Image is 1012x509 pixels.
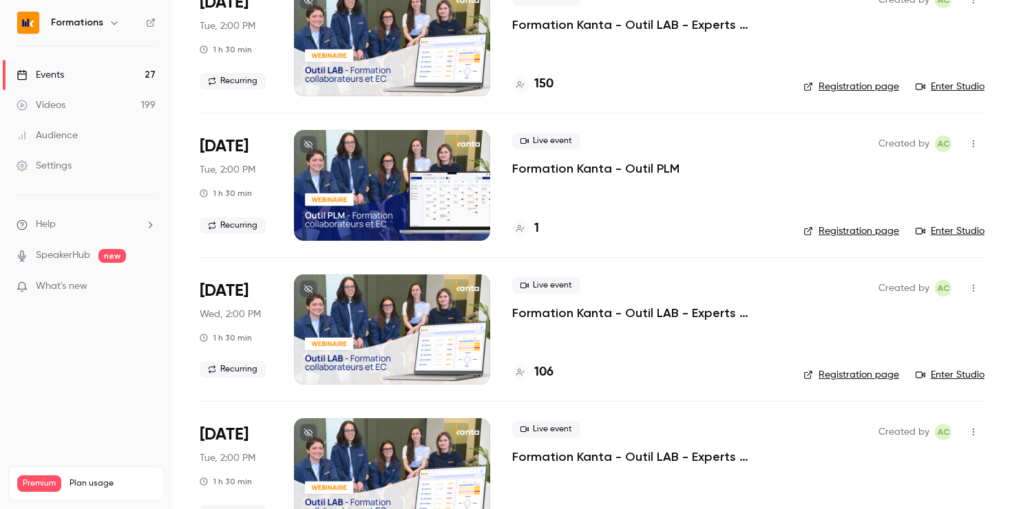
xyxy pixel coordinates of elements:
span: [DATE] [200,424,249,446]
div: 1 h 30 min [200,476,252,487]
span: What's new [36,279,87,294]
span: Tue, 2:00 PM [200,451,255,465]
span: AC [938,280,949,296]
span: AC [938,424,949,440]
span: Created by [878,136,929,152]
span: Premium [17,475,61,492]
span: Plan usage [70,478,155,489]
span: new [98,249,126,263]
a: Formation Kanta - Outil LAB - Experts Comptables & Collaborateurs [512,17,781,33]
a: Enter Studio [916,224,984,238]
a: Registration page [803,368,899,382]
span: Wed, 2:00 PM [200,307,261,321]
span: Tue, 2:00 PM [200,163,255,177]
li: help-dropdown-opener [17,217,156,232]
span: [DATE] [200,136,249,158]
div: Audience [17,129,78,142]
a: Registration page [803,224,899,238]
div: Events [17,68,64,82]
div: Videos [17,98,65,112]
span: Anaïs Cachelou [935,424,951,440]
div: Settings [17,159,72,173]
a: Enter Studio [916,368,984,382]
h6: Formations [51,16,103,30]
span: Help [36,217,56,232]
span: Created by [878,424,929,440]
a: Formation Kanta - Outil LAB - Experts Comptables & Collaborateurs [512,305,781,321]
span: Live event [512,421,580,437]
a: Formation Kanta - Outil PLM [512,160,679,177]
span: Recurring [200,73,266,89]
a: SpeakerHub [36,248,90,263]
div: 1 h 30 min [200,332,252,343]
img: Formations [17,12,39,34]
a: Enter Studio [916,80,984,94]
span: Created by [878,280,929,296]
div: 1 h 30 min [200,188,252,199]
a: 1 [512,219,539,238]
span: Anaïs Cachelou [935,280,951,296]
a: 106 [512,363,554,382]
span: Live event [512,277,580,294]
span: AC [938,136,949,152]
a: Registration page [803,80,899,94]
h4: 1 [534,219,539,238]
a: Formation Kanta - Outil LAB - Experts Comptables & Collaborateurs [512,448,781,465]
div: 1 h 30 min [200,44,252,55]
div: Sep 3 Wed, 2:00 PM (Europe/Paris) [200,274,272,385]
h4: 106 [534,363,554,382]
span: Recurring [200,361,266,378]
span: Recurring [200,217,266,234]
a: 150 [512,75,554,94]
h4: 150 [534,75,554,94]
span: Tue, 2:00 PM [200,19,255,33]
span: [DATE] [200,280,249,302]
span: Anaïs Cachelou [935,136,951,152]
div: Sep 2 Tue, 2:00 PM (Europe/Paris) [200,130,272,240]
span: Live event [512,133,580,149]
iframe: Noticeable Trigger [139,281,156,293]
